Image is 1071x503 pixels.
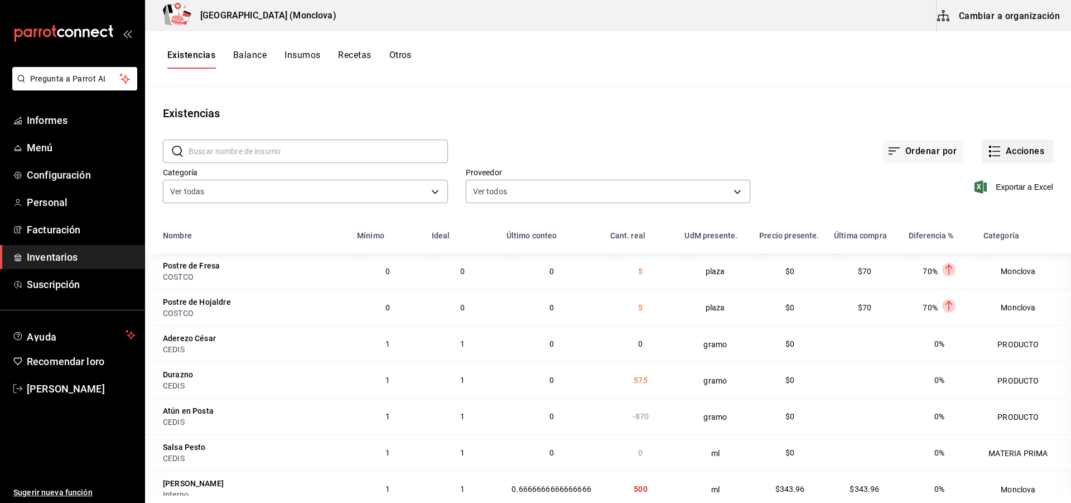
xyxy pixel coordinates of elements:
[711,449,720,458] font: ml
[684,231,737,240] font: UdM presente.
[163,334,216,343] font: Aderezo César
[385,376,390,385] font: 1
[1001,267,1035,276] font: Monclova
[934,376,944,385] font: 0%
[27,224,80,236] font: Facturación
[858,303,871,312] font: $70
[981,140,1053,163] button: Acciones
[983,231,1019,240] font: Categoría
[883,140,963,163] button: Ordenar por
[997,340,1039,349] font: PRODUCTO
[633,412,649,421] font: -870
[163,370,193,379] font: Durazno
[200,10,336,21] font: [GEOGRAPHIC_DATA] (Monclova)
[1006,146,1045,156] font: Acciones
[785,412,794,421] font: $0
[785,448,794,457] font: $0
[638,267,643,276] font: 5
[997,376,1039,385] font: PRODUCTO
[163,454,185,463] font: CEDIS
[858,267,871,276] font: $70
[12,67,137,90] button: Pregunta a Parrot AI
[385,448,390,457] font: 1
[834,231,887,240] font: Última compra
[1001,485,1035,494] font: Monclova
[163,490,189,499] font: Interno
[638,339,643,348] font: 0
[934,412,944,421] font: 0%
[163,309,194,318] font: COSTCO
[27,356,104,367] font: Recomendar loro
[189,140,448,162] input: Buscar nombre de insumo
[959,10,1060,21] font: Cambiar a organización
[996,183,1053,191] font: Exportar a Excel
[163,479,224,488] font: [PERSON_NAME]
[170,187,204,196] font: Ver todas
[385,412,390,421] font: 1
[759,231,819,240] font: Precio presente.
[389,50,412,60] font: Otros
[27,251,78,263] font: Inventarios
[785,303,794,312] font: $0
[163,272,194,281] font: COSTCO
[163,418,185,427] font: CEDIS
[905,146,957,156] font: Ordenar por
[549,412,554,421] font: 0
[30,74,106,83] font: Pregunta a Parrot AI
[934,339,944,348] font: 0%
[357,231,384,240] font: Mínimo
[460,412,465,421] font: 1
[506,231,557,240] font: Último conteo
[549,267,554,276] font: 0
[988,449,1048,458] font: MATERIA PRIMA
[27,169,91,181] font: Configuración
[785,376,794,385] font: $0
[706,304,725,313] font: plaza
[27,197,67,208] font: Personal
[27,114,67,126] font: Informes
[163,261,220,270] font: Postre de Fresa
[13,488,93,497] font: Sugerir nueva función
[703,340,727,349] font: gramo
[923,267,937,276] font: 70%
[385,267,390,276] font: 0
[466,167,502,176] font: Proveedor
[163,167,197,176] font: Categoría
[634,376,647,385] font: 575
[27,383,105,395] font: [PERSON_NAME]
[909,231,954,240] font: Diferencia %
[638,303,643,312] font: 5
[163,298,231,306] font: Postre de Hojaldre
[27,279,80,290] font: Suscripción
[549,339,554,348] font: 0
[460,303,465,312] font: 0
[706,267,725,276] font: plaza
[785,339,794,348] font: $0
[8,81,137,93] a: Pregunta a Parrot AI
[610,231,646,240] font: Cant. real
[997,413,1039,421] font: PRODUCTO
[934,485,944,494] font: 0%
[338,50,371,60] font: Recetas
[549,448,554,457] font: 0
[163,381,185,390] font: CEDIS
[923,303,937,312] font: 70%
[1001,304,1035,313] font: Monclova
[385,339,390,348] font: 1
[163,443,206,452] font: Salsa Pesto
[977,180,1053,194] button: Exportar a Excel
[233,50,267,60] font: Balance
[163,345,185,354] font: CEDIS
[549,303,554,312] font: 0
[167,50,215,60] font: Existencias
[460,448,465,457] font: 1
[385,303,390,312] font: 0
[432,231,450,240] font: Ideal
[123,29,132,38] button: abrir_cajón_menú
[27,142,53,154] font: Menú
[284,50,320,60] font: Insumos
[512,485,591,494] font: 0.6666666666666666
[775,485,805,494] font: $343.96
[163,107,220,120] font: Existencias
[460,267,465,276] font: 0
